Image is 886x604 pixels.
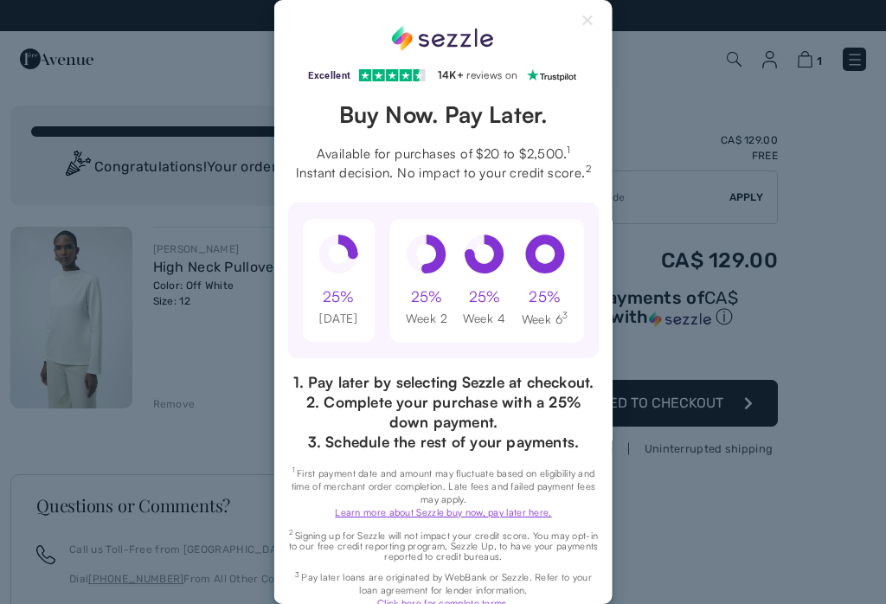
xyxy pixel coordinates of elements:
a: Learn more about Sezzle buy now, pay later here. [335,506,551,518]
sup: 1 [567,144,570,156]
p: Signing up for Sezzle will not impact your credit score. You may opt-in to our free credit report... [288,528,599,562]
span: Pay later loans are originated by WebBank or Sezzle. Refer to your loan agreement for lender info... [294,571,591,596]
p: 3. Schedule the rest of your payments. [288,432,599,452]
div: 25% [410,286,442,307]
div: Sezzle [391,26,495,51]
button: Close Sezzle Modal [578,14,599,35]
p: 1. Pay later by selecting Sezzle at checkout. [288,372,599,392]
div: 25% [529,286,561,307]
div: 14K+ [437,65,463,86]
div: Week 4 [463,310,505,327]
div: 25% [468,286,500,307]
div: Week 6 [521,310,568,327]
sup: 3 [562,310,568,320]
div: pie at 25% [318,235,358,279]
div: pie at 75% [464,235,504,279]
header: Buy Now. Pay Later. [288,100,599,130]
sup: 1 [292,466,296,474]
div: [DATE] [319,310,357,327]
sup: 2 [288,528,294,537]
sup: 3 [294,570,300,579]
div: 25% [322,286,354,307]
div: Week 2 [406,310,447,327]
p: 2. Complete your purchase with a 25% down payment. [288,392,599,432]
a: Excellent 14K+ reviews on [308,68,578,81]
div: Excellent [308,65,350,86]
div: pie at 50% [407,235,446,279]
div: reviews on [466,65,517,86]
span: First payment date and amount may fluctuate based on eligibility and time of merchant order compl... [291,467,594,505]
span: Instant decision. No impact to your credit score. [288,163,599,182]
sup: 2 [585,163,590,175]
div: pie at 100% [524,235,564,279]
span: Available for purchases of $20 to $2,500. [288,144,599,163]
